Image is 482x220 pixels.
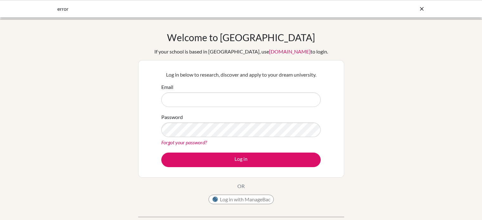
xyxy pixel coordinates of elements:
[269,48,311,54] a: [DOMAIN_NAME]
[161,71,321,79] p: Log in below to research, discover and apply to your dream university.
[209,195,274,204] button: Log in with ManageBac
[161,153,321,167] button: Log in
[237,182,245,190] p: OR
[154,48,328,55] div: If your school is based in [GEOGRAPHIC_DATA], use to login.
[161,83,173,91] label: Email
[167,32,315,43] h1: Welcome to [GEOGRAPHIC_DATA]
[57,5,330,13] div: error
[161,113,183,121] label: Password
[161,139,207,145] a: Forgot your password?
